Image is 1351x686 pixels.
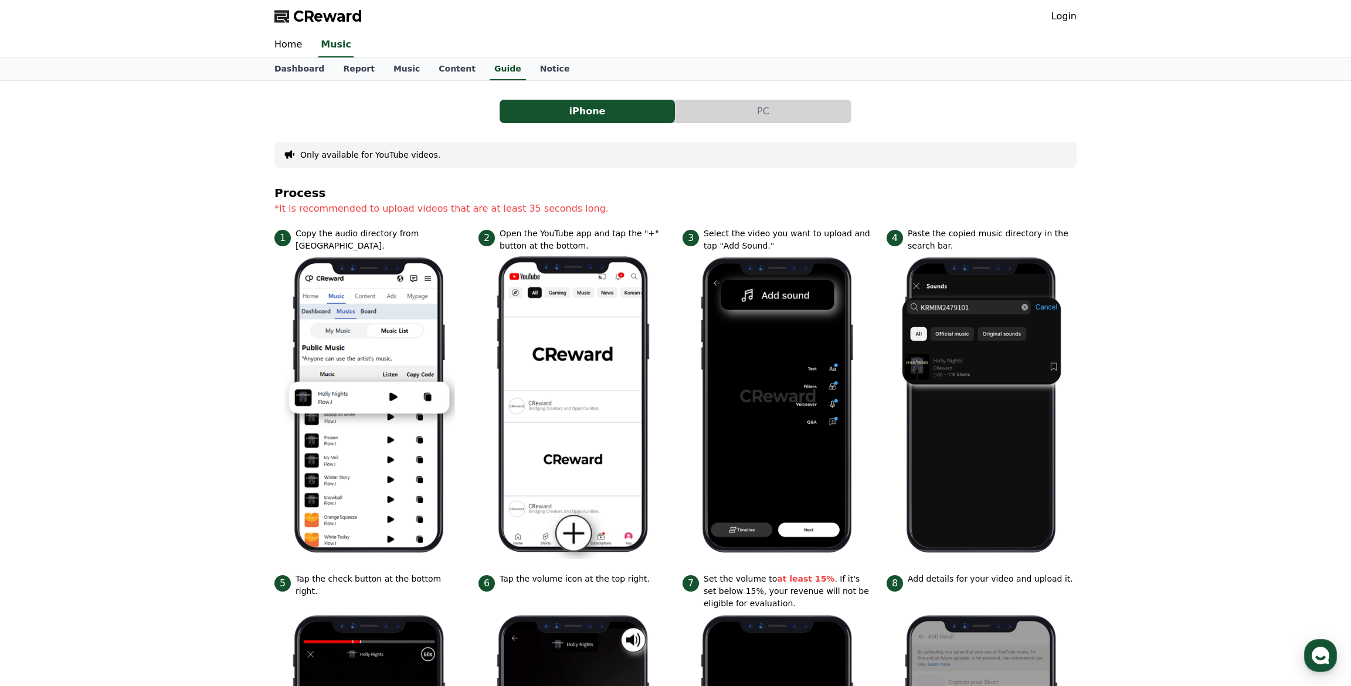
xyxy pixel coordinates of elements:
a: Home [265,33,311,57]
a: CReward [274,7,362,26]
p: Open the YouTube app and tap the "+" button at the bottom. [500,227,668,252]
p: Add details for your video and upload it. [908,573,1073,585]
p: *It is recommended to upload videos that are at least 35 seconds long. [274,202,1077,216]
span: Messages [97,390,132,399]
a: Notice [531,58,579,80]
a: Home [4,372,77,401]
span: 1 [274,230,291,246]
a: Guide [490,58,526,80]
a: Messages [77,372,151,401]
h4: Process [274,186,1077,199]
p: Copy the audio directory from [GEOGRAPHIC_DATA]. [296,227,464,252]
button: Only available for YouTube videos. [300,149,440,161]
img: 2.png [488,252,659,559]
a: Settings [151,372,225,401]
span: 4 [887,230,903,246]
button: iPhone [500,100,675,123]
span: 5 [274,575,291,592]
p: Paste the copied music directory in the search bar. [908,227,1077,252]
a: iPhone [500,100,675,123]
a: Music [318,33,354,57]
span: Home [30,389,50,399]
p: Select the video you want to upload and tap "Add Sound." [704,227,873,252]
span: 8 [887,575,903,592]
a: Content [429,58,485,80]
a: Music [384,58,429,80]
img: 3.png [692,252,863,559]
a: Login [1051,9,1077,23]
strong: at least 15% [777,574,834,583]
img: 1.png [284,252,455,559]
img: 4.png [896,252,1067,559]
a: Dashboard [265,58,334,80]
button: PC [675,100,851,123]
p: Tap the volume icon at the top right. [500,573,650,585]
span: 7 [683,575,699,592]
span: 2 [478,230,495,246]
p: Set the volume to . If it's set below 15%, your revenue will not be eligible for evaluation. [704,573,873,610]
span: 6 [478,575,495,592]
a: Report [334,58,384,80]
p: Tap the check button at the bottom right. [296,573,464,597]
span: Settings [174,389,202,399]
span: CReward [293,7,362,26]
span: 3 [683,230,699,246]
